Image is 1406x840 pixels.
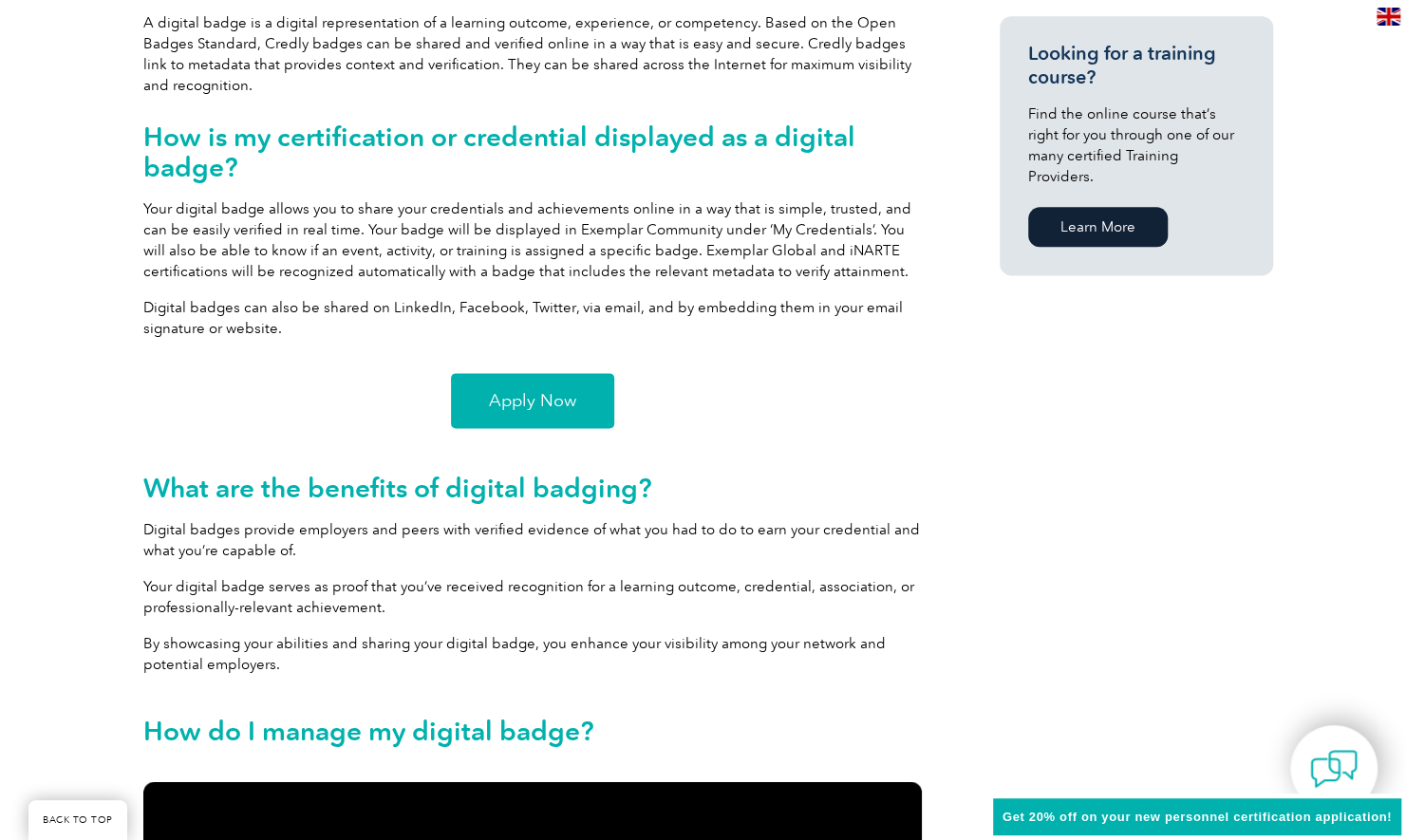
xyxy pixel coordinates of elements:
[1003,810,1392,824] span: Get 20% off on your new personnel certification application!
[1028,42,1245,89] h3: Looking for a training course?
[143,121,922,182] h2: How is my certification or credential displayed as a digital badge?
[143,198,922,282] p: Your digital badge allows you to share your credentials and achievements online in a way that is ...
[1028,207,1168,247] a: Learn More
[489,392,576,409] span: Apply Now
[143,716,922,746] h2: How do I manage my digital badge?
[143,576,922,618] p: Your digital badge serves as proof that you’ve received recognition for a learning outcome, crede...
[143,297,922,339] p: Digital badges can also be shared on LinkedIn, Facebook, Twitter, via email, and by embedding the...
[1310,745,1358,793] img: contact-chat.png
[1377,8,1400,26] img: en
[451,373,614,428] a: Apply Now
[143,633,922,675] p: By showcasing your abilities and sharing your digital badge, you enhance your visibility among yo...
[143,12,922,96] p: A digital badge is a digital representation of a learning outcome, experience, or competency. Bas...
[143,473,922,503] h2: What are the benefits of digital badging?
[143,519,922,561] p: Digital badges provide employers and peers with verified evidence of what you had to do to earn y...
[28,800,127,840] a: BACK TO TOP
[1028,103,1245,187] p: Find the online course that’s right for you through one of our many certified Training Providers.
